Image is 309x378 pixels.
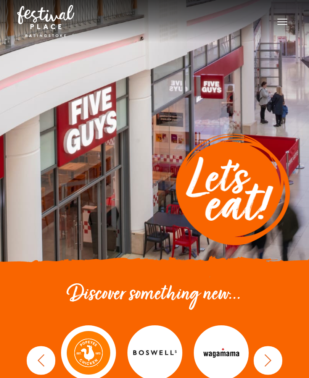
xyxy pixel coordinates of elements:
button: Toggle navigation [273,15,292,26]
h2: Discover something new... [23,283,286,307]
img: Festival Place Logo [17,5,74,37]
